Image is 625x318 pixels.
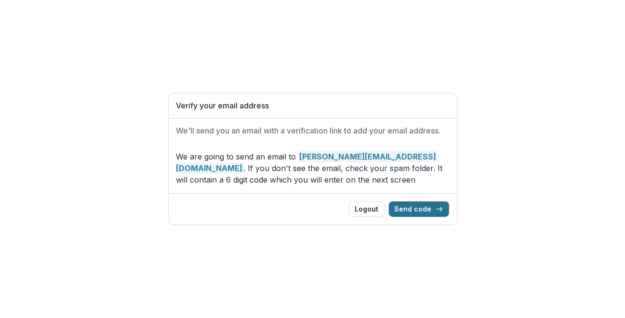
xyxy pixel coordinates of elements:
button: Logout [349,201,385,217]
button: Send code [389,201,449,217]
p: We are going to send an email to . If you don't see the email, check your spam folder. It will co... [176,151,449,185]
strong: [PERSON_NAME][EMAIL_ADDRESS][DOMAIN_NAME] [176,151,437,174]
h1: Verify your email address [176,101,449,110]
h2: We'll send you an email with a verification link to add your email address. [176,126,449,135]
